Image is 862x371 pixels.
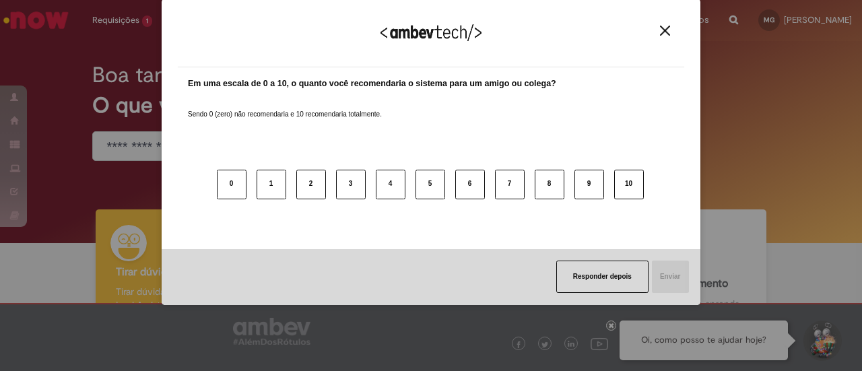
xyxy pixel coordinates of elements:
button: 3 [336,170,366,199]
button: 6 [455,170,485,199]
button: 10 [614,170,644,199]
button: 9 [574,170,604,199]
button: 7 [495,170,525,199]
button: 2 [296,170,326,199]
button: 0 [217,170,246,199]
button: Close [656,25,674,36]
img: Logo Ambevtech [380,24,482,41]
label: Em uma escala de 0 a 10, o quanto você recomendaria o sistema para um amigo ou colega? [188,77,556,90]
button: 8 [535,170,564,199]
button: 4 [376,170,405,199]
label: Sendo 0 (zero) não recomendaria e 10 recomendaria totalmente. [188,94,382,119]
button: 1 [257,170,286,199]
button: Responder depois [556,261,649,293]
img: Close [660,26,670,36]
button: 5 [416,170,445,199]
